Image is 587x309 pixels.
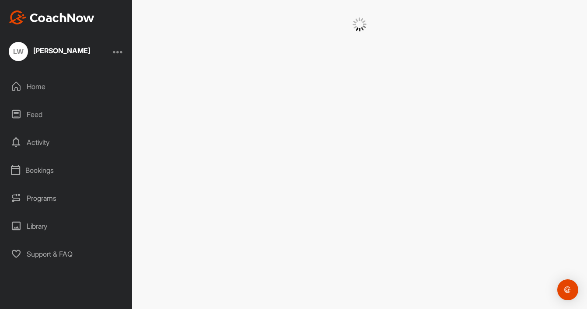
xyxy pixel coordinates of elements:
[9,42,28,61] div: LW
[9,10,94,24] img: CoachNow
[5,76,128,97] div: Home
[557,279,578,300] div: Open Intercom Messenger
[353,17,367,31] img: G6gVgL6ErOh57ABN0eRmCEwV0I4iEi4d8EwaPGI0tHgoAbU4EAHFLEQAh+QQFCgALACwIAA4AGAASAAAEbHDJSesaOCdk+8xg...
[33,47,90,54] div: [PERSON_NAME]
[5,159,128,181] div: Bookings
[5,187,128,209] div: Programs
[5,131,128,153] div: Activity
[5,103,128,125] div: Feed
[5,215,128,237] div: Library
[5,243,128,265] div: Support & FAQ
